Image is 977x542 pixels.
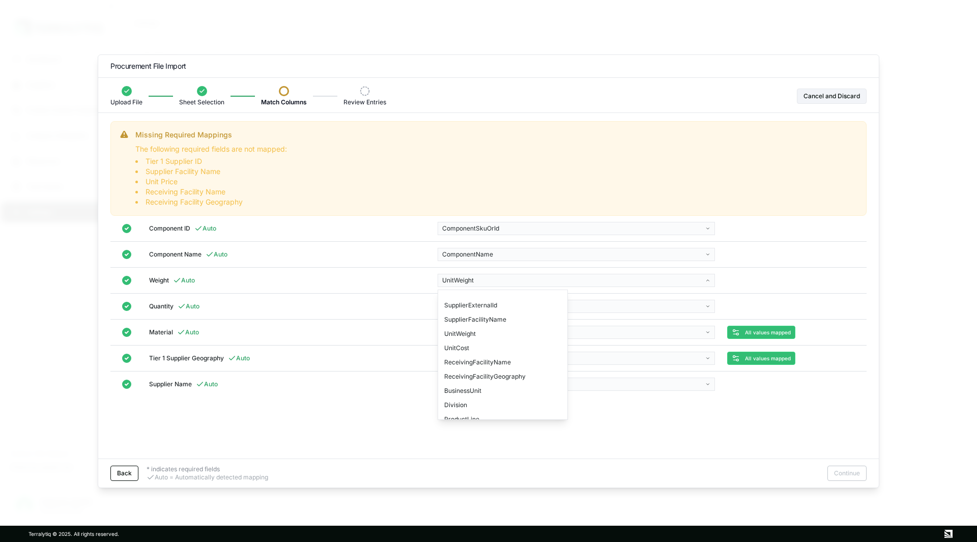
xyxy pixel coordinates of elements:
[440,341,565,355] div: UnitCost
[440,412,565,426] div: ProductLine
[440,369,565,384] div: ReceivingFacilityGeography
[440,298,565,312] div: SupplierExternalId
[440,327,565,341] div: UnitWeight
[440,384,565,398] div: BusinessUnit
[440,398,565,412] div: Division
[440,355,565,369] div: ReceivingFacilityName
[440,312,565,327] div: SupplierFacilityName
